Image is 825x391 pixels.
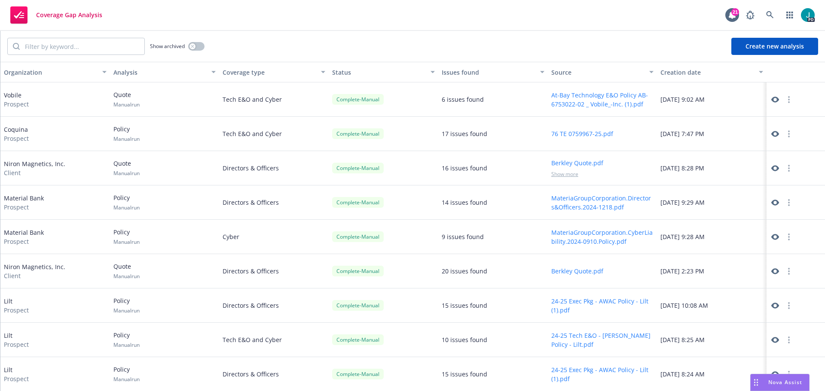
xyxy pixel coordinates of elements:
[657,62,767,82] button: Creation date
[731,38,818,55] button: Create new analysis
[4,134,29,143] span: Prospect
[4,237,44,246] span: Prospect
[751,374,761,391] div: Drag to move
[4,297,29,315] div: Lilt
[150,42,185,50] span: Show archived
[332,231,384,242] div: Complete - Manual
[113,135,140,142] span: Manual run
[113,68,207,77] div: Analysis
[4,68,97,77] div: Organization
[442,129,487,138] div: 17 issues found
[660,68,754,77] div: Creation date
[442,198,487,207] div: 14 issues found
[219,185,329,220] div: Directors & Officers
[223,68,316,77] div: Coverage type
[551,365,654,383] button: 24-25 Exec Pkg - AWAC Policy - Lilt (1).pdf
[742,6,759,24] a: Report a Bug
[551,331,654,349] button: 24-25 Tech E&O - [PERSON_NAME] Policy - Lilt.pdf
[13,43,20,50] svg: Search
[4,168,65,177] span: Client
[219,82,329,117] div: Tech E&O and Cyber
[657,117,767,151] div: [DATE] 7:47 PM
[551,228,654,246] button: MateriaGroupCorporation.CyberLiability.2024-0910.Policy.pdf
[4,194,44,212] div: Material Bank
[332,300,384,311] div: Complete - Manual
[551,91,654,109] button: At-Bay Technology E&O Policy AB-6753022-02 _ Vobile_-Inc. (1).pdf
[113,365,140,383] div: Policy
[761,6,779,24] a: Search
[4,203,44,212] span: Prospect
[0,62,110,82] button: Organization
[657,220,767,254] div: [DATE] 9:28 AM
[332,94,384,105] div: Complete - Manual
[442,68,535,77] div: Issues found
[113,330,140,349] div: Policy
[332,128,384,139] div: Complete - Manual
[113,227,140,246] div: Policy
[4,100,29,109] span: Prospect
[551,129,613,138] button: 76 TE 0759967-25.pdf
[113,262,140,280] div: Quote
[768,379,802,386] span: Nova Assist
[113,238,140,246] span: Manual run
[657,288,767,323] div: [DATE] 10:08 AM
[219,220,329,254] div: Cyber
[332,334,384,345] div: Complete - Manual
[4,91,29,109] div: Vobile
[219,117,329,151] div: Tech E&O and Cyber
[657,151,767,185] div: [DATE] 8:28 PM
[332,197,384,208] div: Complete - Manual
[113,90,140,108] div: Quote
[4,374,29,383] span: Prospect
[657,254,767,288] div: [DATE] 2:23 PM
[4,271,65,280] span: Client
[113,307,140,314] span: Manual run
[219,288,329,323] div: Directors & Officers
[219,323,329,357] div: Tech E&O and Cyber
[442,301,487,310] div: 15 issues found
[113,193,140,211] div: Policy
[329,62,438,82] button: Status
[113,204,140,211] span: Manual run
[781,6,798,24] a: Switch app
[113,273,140,280] span: Manual run
[113,124,140,142] div: Policy
[332,369,384,379] div: Complete - Manual
[4,365,29,383] div: Lilt
[438,62,548,82] button: Issues found
[332,266,384,276] div: Complete - Manual
[442,164,487,173] div: 16 issues found
[4,262,65,280] div: Niron Magnetics, Inc.
[551,68,645,77] div: Source
[7,3,106,27] a: Coverage Gap Analysis
[113,101,140,108] span: Manual run
[442,232,484,241] div: 9 issues found
[551,158,603,167] button: Berkley Quote.pdf
[442,370,487,379] div: 15 issues found
[657,82,767,117] div: [DATE] 9:02 AM
[731,8,739,16] div: 21
[551,267,603,276] button: Berkley Quote.pdf
[551,297,654,315] button: 24-25 Exec Pkg - AWAC Policy - Lilt (1).pdf
[219,254,329,288] div: Directors & Officers
[113,376,140,383] span: Manual run
[4,228,44,246] div: Material Bank
[113,296,140,314] div: Policy
[801,8,815,22] img: photo
[4,340,29,349] span: Prospect
[36,12,102,18] span: Coverage Gap Analysis
[657,323,767,357] div: [DATE] 8:25 AM
[113,159,140,177] div: Quote
[442,95,484,104] div: 6 issues found
[4,331,29,349] div: Lilt
[219,62,329,82] button: Coverage type
[4,125,29,143] div: Coquina
[442,335,487,344] div: 10 issues found
[113,341,140,349] span: Manual run
[548,62,657,82] button: Source
[551,170,578,178] span: Show more
[750,374,810,391] button: Nova Assist
[4,159,65,177] div: Niron Magnetics, Inc.
[113,170,140,177] span: Manual run
[332,163,384,173] div: Complete - Manual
